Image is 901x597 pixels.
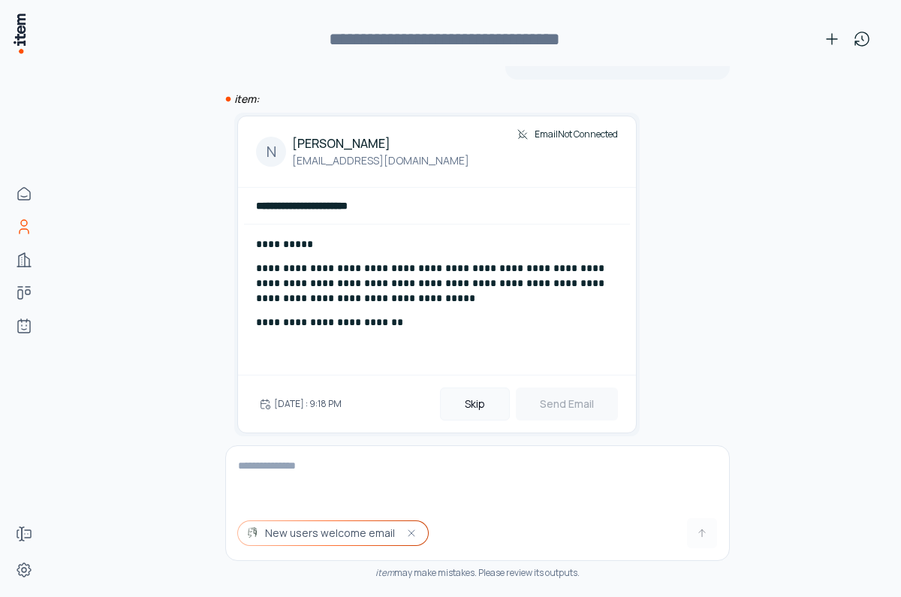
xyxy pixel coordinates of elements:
[292,152,469,169] p: [EMAIL_ADDRESS][DOMAIN_NAME]
[9,555,39,585] a: Settings
[847,24,877,54] button: View history
[256,137,286,167] div: N
[12,12,27,55] img: Item Brain Logo
[817,24,847,54] button: New conversation
[535,128,618,140] span: Email Not Connected
[238,521,428,545] button: New users welcome email
[9,278,39,308] a: Deals
[234,92,259,106] i: item:
[9,311,39,341] a: Agents
[292,134,469,152] h4: [PERSON_NAME]
[375,566,394,579] i: item
[440,387,510,421] button: Skip
[256,389,345,419] button: [DATE] : 9:18 PM
[265,526,395,541] span: New users welcome email
[9,179,39,209] a: Home
[9,245,39,275] a: Companies
[247,527,259,539] img: account_manager
[225,567,730,579] div: may make mistakes. Please review its outputs.
[9,212,39,242] a: People
[9,519,39,549] a: Forms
